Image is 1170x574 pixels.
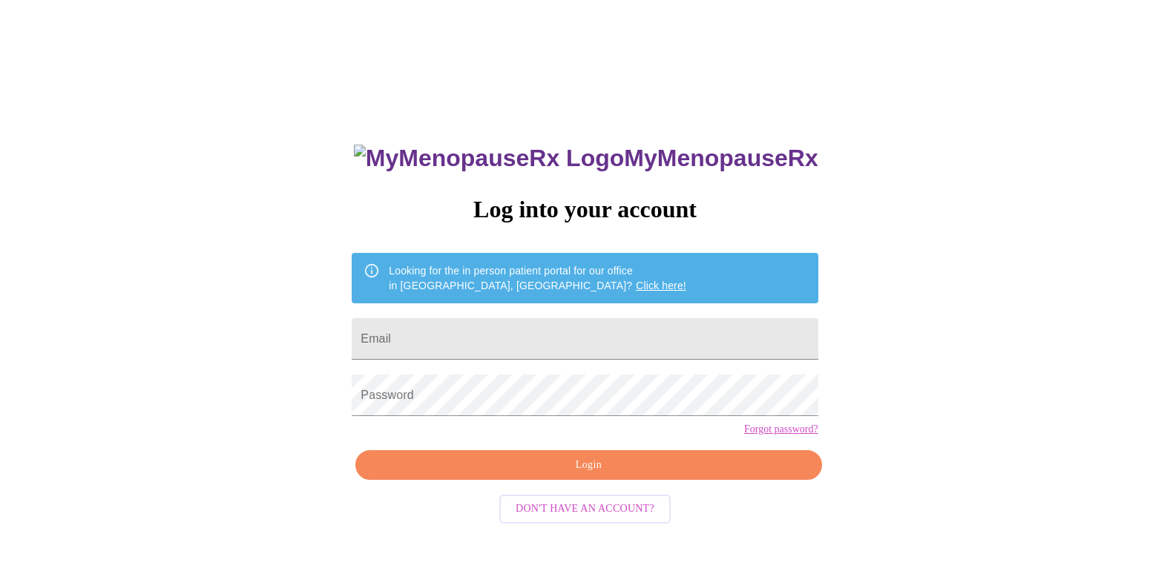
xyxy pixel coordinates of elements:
button: Login [355,450,821,481]
h3: MyMenopauseRx [354,145,818,172]
a: Click here! [636,280,686,291]
span: Don't have an account? [516,500,654,518]
a: Don't have an account? [496,501,674,514]
button: Don't have an account? [499,495,671,524]
h3: Log into your account [352,196,818,223]
a: Forgot password? [744,423,818,435]
div: Looking for the in person patient portal for our office in [GEOGRAPHIC_DATA], [GEOGRAPHIC_DATA]? [389,257,686,299]
span: Login [372,456,804,475]
img: MyMenopauseRx Logo [354,145,624,172]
